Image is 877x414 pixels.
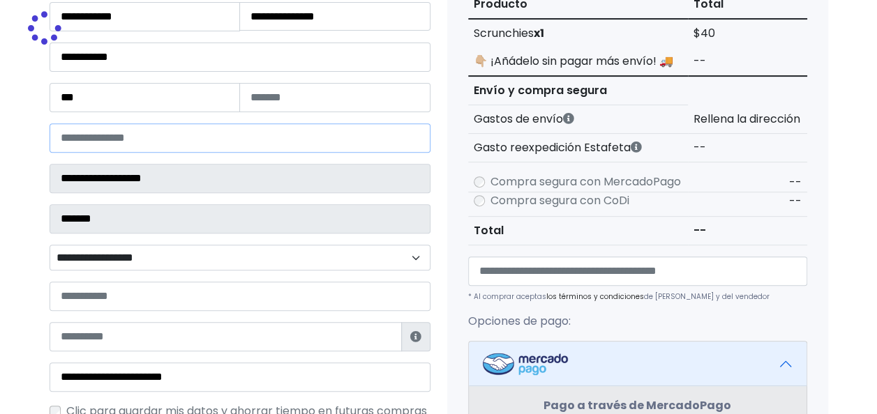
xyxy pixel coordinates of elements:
[534,25,544,41] strong: x1
[468,217,689,245] th: Total
[483,353,568,375] img: Mercadopago Logo
[410,331,421,342] i: Estafeta lo usará para ponerse en contacto en caso de tener algún problema con el envío
[631,141,642,153] i: Estafeta cobra este monto extra por ser un CP de difícil acceso
[468,313,807,330] p: Opciones de pago:
[546,291,644,302] a: los términos y condiciones
[468,134,689,162] th: Gasto reexpedición Estafeta
[468,105,689,134] th: Gastos de envío
[688,217,807,245] td: --
[688,134,807,162] td: --
[789,174,802,190] span: --
[468,19,689,47] td: Scrunchies
[490,174,681,190] label: Compra segura con MercadoPago
[688,19,807,47] td: $40
[688,47,807,76] td: --
[468,291,807,302] p: * Al comprar aceptas de [PERSON_NAME] y del vendedor
[563,113,574,124] i: Los gastos de envío dependen de códigos postales. ¡Te puedes llevar más productos en un solo envío !
[468,47,689,76] td: 👇🏼 ¡Añádelo sin pagar más envío! 🚚
[789,193,802,209] span: --
[490,192,629,209] label: Compra segura con CoDi
[468,76,689,105] th: Envío y compra segura
[544,397,731,413] strong: Pago a través de MercadoPago
[688,105,807,134] td: Rellena la dirección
